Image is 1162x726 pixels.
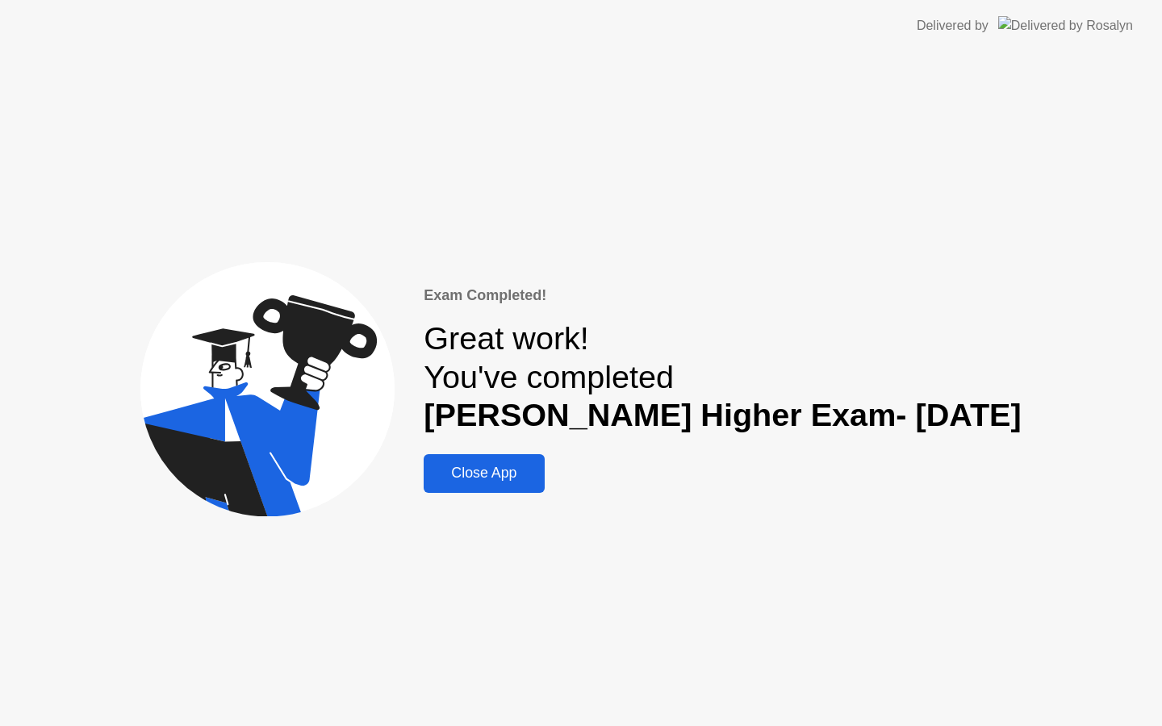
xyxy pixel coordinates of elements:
[424,454,544,493] button: Close App
[917,16,989,35] div: Delivered by
[424,397,1021,432] b: [PERSON_NAME] Higher Exam- [DATE]
[428,465,539,482] div: Close App
[424,285,1021,307] div: Exam Completed!
[998,16,1133,35] img: Delivered by Rosalyn
[424,319,1021,435] div: Great work! You've completed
